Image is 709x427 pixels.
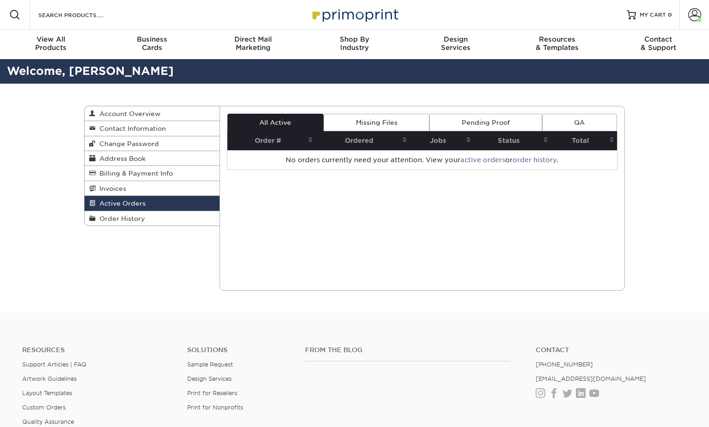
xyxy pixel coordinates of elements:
[227,131,316,150] th: Order #
[85,151,220,166] a: Address Book
[608,35,709,43] span: Contact
[460,156,505,164] a: active orders
[187,375,232,382] a: Design Services
[187,390,237,396] a: Print for Resellers
[507,35,608,52] div: & Templates
[202,35,304,52] div: Marketing
[227,114,324,131] a: All Active
[85,136,220,151] a: Change Password
[324,114,429,131] a: Missing Files
[101,30,202,59] a: BusinessCards
[304,35,405,52] div: Industry
[202,35,304,43] span: Direct Mail
[536,346,687,354] a: Contact
[96,140,159,147] span: Change Password
[316,131,410,150] th: Ordered
[305,346,511,354] h4: From the Blog
[513,156,556,164] a: order history
[536,361,593,368] a: [PHONE_NUMBER]
[536,375,646,382] a: [EMAIL_ADDRESS][DOMAIN_NAME]
[101,35,202,43] span: Business
[85,106,220,121] a: Account Overview
[405,30,507,59] a: DesignServices
[507,30,608,59] a: Resources& Templates
[640,11,666,19] span: MY CART
[37,9,128,20] input: SEARCH PRODUCTS.....
[668,12,672,18] span: 0
[202,30,304,59] a: Direct MailMarketing
[96,200,146,207] span: Active Orders
[22,346,173,354] h4: Resources
[542,114,617,131] a: QA
[608,35,709,52] div: & Support
[85,181,220,196] a: Invoices
[22,361,86,368] a: Support Articles | FAQ
[187,361,233,368] a: Sample Request
[85,211,220,226] a: Order History
[96,170,173,177] span: Billing & Payment Info
[429,114,542,131] a: Pending Proof
[410,131,474,150] th: Jobs
[551,131,617,150] th: Total
[405,35,507,52] div: Services
[96,155,146,162] span: Address Book
[85,121,220,136] a: Contact Information
[507,35,608,43] span: Resources
[85,196,220,211] a: Active Orders
[22,418,74,425] a: Quality Assurance
[308,5,401,24] img: Primoprint
[187,346,291,354] h4: Solutions
[85,166,220,181] a: Billing & Payment Info
[96,215,145,222] span: Order History
[96,125,166,132] span: Contact Information
[187,404,243,411] a: Print for Nonprofits
[474,131,551,150] th: Status
[304,30,405,59] a: Shop ByIndustry
[304,35,405,43] span: Shop By
[405,35,507,43] span: Design
[96,110,160,117] span: Account Overview
[101,35,202,52] div: Cards
[96,185,126,192] span: Invoices
[227,150,617,170] td: No orders currently need your attention. View your or .
[22,404,66,411] a: Custom Orders
[22,375,77,382] a: Artwork Guidelines
[608,30,709,59] a: Contact& Support
[22,390,72,396] a: Layout Templates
